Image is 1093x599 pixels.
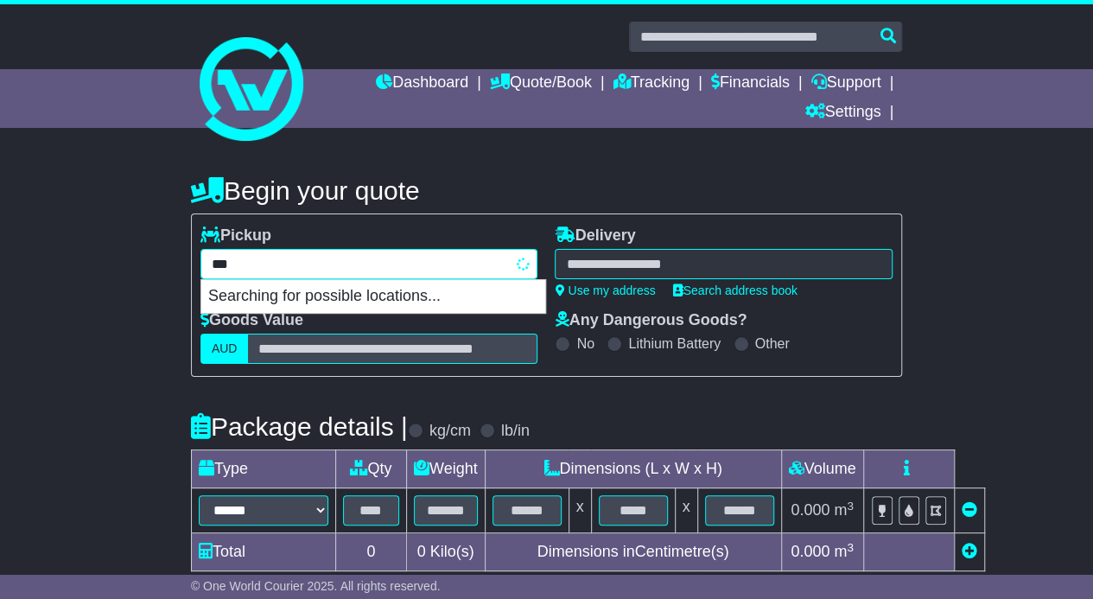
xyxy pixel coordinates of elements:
a: Settings [804,99,880,128]
label: No [576,335,594,352]
td: 0 [335,533,406,571]
td: x [569,488,591,533]
sup: 3 [847,541,854,554]
td: Type [191,450,335,488]
td: Kilo(s) [406,533,485,571]
label: Delivery [555,226,635,245]
h4: Begin your quote [191,176,902,205]
td: Dimensions (L x W x H) [485,450,781,488]
td: Total [191,533,335,571]
a: Remove this item [962,501,977,519]
td: x [675,488,697,533]
span: © One World Courier 2025. All rights reserved. [191,579,441,593]
a: Support [810,69,880,99]
span: 0.000 [791,501,829,519]
td: Qty [335,450,406,488]
a: Financials [711,69,790,99]
span: 0.000 [791,543,829,560]
a: Quote/Book [490,69,592,99]
label: AUD [200,334,249,364]
td: Weight [406,450,485,488]
sup: 3 [847,500,854,513]
a: Use my address [555,284,655,297]
typeahead: Please provide city [200,249,538,279]
label: Lithium Battery [628,335,721,352]
label: lb/in [501,422,530,441]
span: 0 [417,543,426,560]
label: Pickup [200,226,271,245]
label: Goods Value [200,311,303,330]
span: m [834,501,854,519]
a: Dashboard [376,69,468,99]
span: m [834,543,854,560]
td: Dimensions in Centimetre(s) [485,533,781,571]
label: kg/cm [429,422,471,441]
a: Tracking [613,69,689,99]
a: Search address book [673,284,798,297]
h4: Package details | [191,412,408,441]
p: Searching for possible locations... [201,280,545,313]
label: Any Dangerous Goods? [555,311,747,330]
label: Other [755,335,790,352]
a: Add new item [962,543,977,560]
td: Volume [781,450,863,488]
